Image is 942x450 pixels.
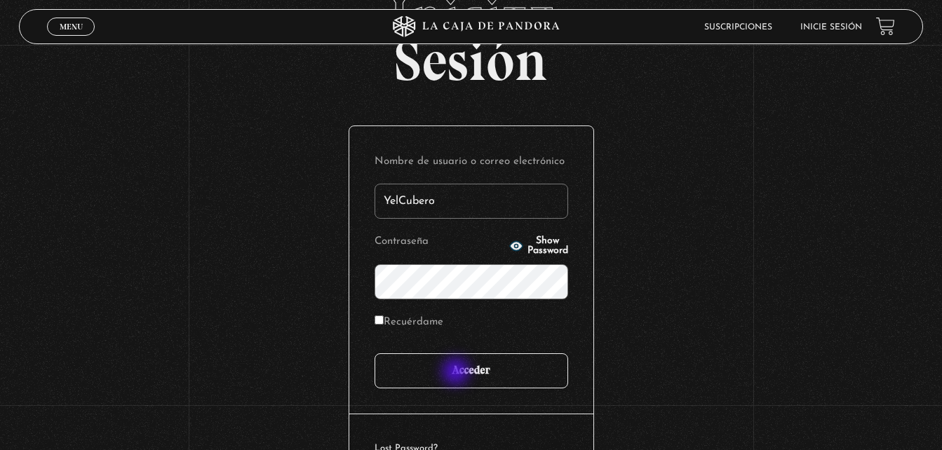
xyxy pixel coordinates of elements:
[509,236,568,256] button: Show Password
[55,34,88,44] span: Cerrar
[60,22,83,31] span: Menu
[800,23,862,32] a: Inicie sesión
[375,231,505,253] label: Contraseña
[375,312,443,334] label: Recuérdame
[876,17,895,36] a: View your shopping cart
[375,315,384,325] input: Recuérdame
[704,23,772,32] a: Suscripciones
[375,151,568,173] label: Nombre de usuario o correo electrónico
[375,353,568,388] input: Acceder
[527,236,568,256] span: Show Password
